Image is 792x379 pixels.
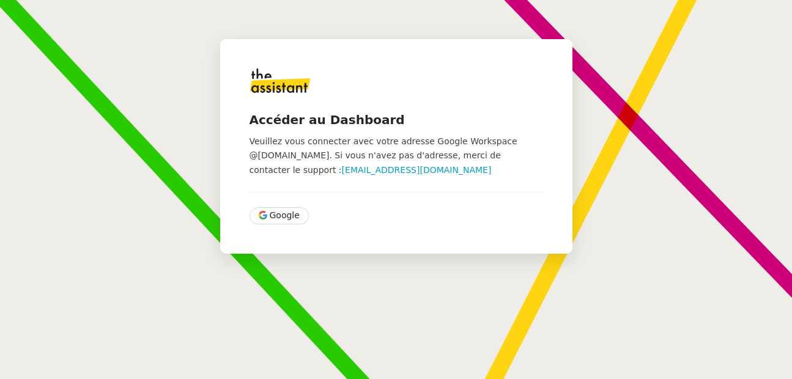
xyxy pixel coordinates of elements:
[250,136,517,175] span: Veuillez vous connecter avec votre adresse Google Workspace @[DOMAIN_NAME]. Si vous n'avez pas d'...
[250,68,311,93] img: logo
[270,208,300,223] span: Google
[250,207,309,224] button: Google
[342,165,492,175] a: [EMAIL_ADDRESS][DOMAIN_NAME]
[250,111,543,128] h4: Accéder au Dashboard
